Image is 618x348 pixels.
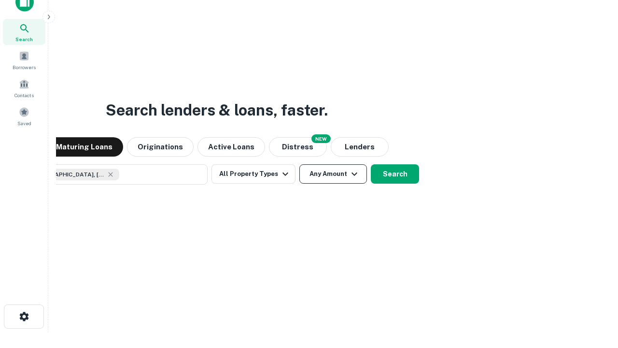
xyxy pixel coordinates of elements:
button: Any Amount [299,164,367,184]
button: Search [371,164,419,184]
div: NEW [311,134,331,143]
a: Saved [3,103,45,129]
button: Search distressed loans with lien and other non-mortgage details. [269,137,327,157]
span: Search [15,35,33,43]
iframe: Chat Widget [570,271,618,317]
button: Originations [127,137,194,157]
span: Contacts [14,91,34,99]
button: Lenders [331,137,389,157]
span: Saved [17,119,31,127]
span: Borrowers [13,63,36,71]
h3: Search lenders & loans, faster. [106,99,328,122]
button: Maturing Loans [45,137,123,157]
button: All Property Types [211,164,295,184]
button: Active Loans [197,137,265,157]
button: [GEOGRAPHIC_DATA], [GEOGRAPHIC_DATA], [GEOGRAPHIC_DATA] [14,164,208,185]
span: [GEOGRAPHIC_DATA], [GEOGRAPHIC_DATA], [GEOGRAPHIC_DATA] [32,170,105,179]
a: Search [3,19,45,45]
a: Borrowers [3,47,45,73]
a: Contacts [3,75,45,101]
